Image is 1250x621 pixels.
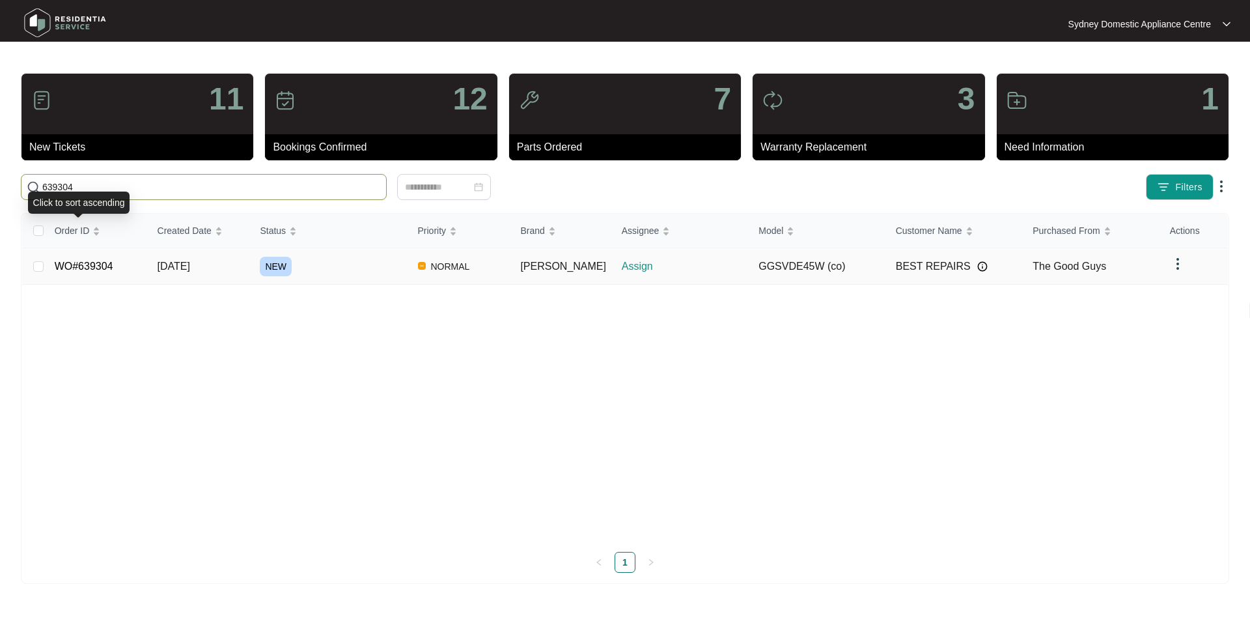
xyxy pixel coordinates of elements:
[748,214,885,248] th: Model
[510,214,611,248] th: Brand
[29,139,253,155] p: New Tickets
[958,83,975,115] p: 3
[42,180,381,194] input: Search by Order Id, Assignee Name, Customer Name, Brand and Model
[1175,181,1202,194] span: Filters
[622,224,660,238] span: Assignee
[1068,18,1211,31] p: Sydney Domestic Appliance Centre
[760,139,984,155] p: Warranty Replacement
[517,139,741,155] p: Parts Ordered
[1214,179,1229,194] img: dropdown arrow
[1022,214,1160,248] th: Purchased From
[641,552,661,573] button: right
[647,558,655,566] span: right
[758,224,783,238] span: Model
[1201,83,1219,115] p: 1
[452,83,487,115] p: 12
[1005,139,1229,155] p: Need Information
[611,214,749,248] th: Assignee
[158,261,190,272] span: [DATE]
[1223,21,1230,27] img: dropdown arrow
[977,261,988,272] img: Info icon
[595,558,603,566] span: left
[1033,261,1106,272] span: The Good Guys
[158,224,212,238] span: Created Date
[260,224,286,238] span: Status
[520,224,544,238] span: Brand
[520,261,606,272] span: [PERSON_NAME]
[1007,90,1027,111] img: icon
[31,90,52,111] img: icon
[209,83,243,115] p: 11
[44,214,147,248] th: Order ID
[896,224,962,238] span: Customer Name
[615,552,635,573] li: 1
[762,90,783,111] img: icon
[418,224,447,238] span: Priority
[622,259,749,274] p: Assign
[418,262,426,270] img: Vercel Logo
[896,259,971,274] span: BEST REPAIRS
[641,552,661,573] li: Next Page
[1157,181,1170,194] img: filter icon
[1170,256,1186,272] img: dropdown arrow
[426,259,475,274] span: NORMAL
[273,139,497,155] p: Bookings Confirmed
[147,214,250,248] th: Created Date
[748,248,885,285] td: GGSVDE45W (co)
[519,90,540,111] img: icon
[20,3,111,42] img: residentia service logo
[1033,224,1100,238] span: Purchased From
[615,553,635,572] a: 1
[260,257,292,276] span: NEW
[1146,174,1214,200] button: filter iconFilters
[408,214,510,248] th: Priority
[275,90,296,111] img: icon
[1160,214,1228,248] th: Actions
[249,214,407,248] th: Status
[27,181,40,194] img: search-icon
[589,552,609,573] button: left
[55,261,113,272] a: WO#639304
[714,83,731,115] p: 7
[589,552,609,573] li: Previous Page
[885,214,1023,248] th: Customer Name
[55,224,90,238] span: Order ID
